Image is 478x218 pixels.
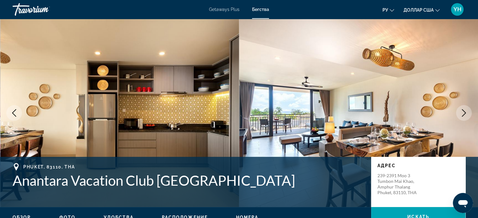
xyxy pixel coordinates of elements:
font: ру [382,8,388,13]
a: Травориум [13,1,75,18]
p: Адрес [377,163,459,168]
iframe: Кнопка для запуска будет доступна [453,193,473,213]
button: Previous image [6,105,22,121]
button: Меню пользователя [449,3,465,16]
a: Бегства [252,7,269,12]
font: YH [453,6,461,13]
h1: Anantara Vacation Club [GEOGRAPHIC_DATA] [13,172,365,189]
p: 239-2391 Moo 3 Tumbon Mai Khao, Amphur Thalang Phuket, 83110, THA [377,173,428,195]
button: Изменить валюту [404,5,440,14]
span: Phuket, 83110, THA [23,164,75,169]
font: доллар США [404,8,434,13]
button: Изменить язык [382,5,394,14]
a: Getaways Plus [209,7,239,12]
button: Next image [456,105,472,121]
